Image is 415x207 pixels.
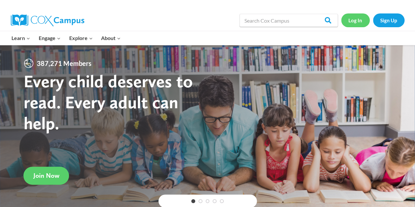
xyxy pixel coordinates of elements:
[34,58,94,69] span: 387,271 Members
[213,199,217,203] a: 4
[8,31,35,45] button: Child menu of Learn
[341,13,405,27] nav: Secondary Navigation
[8,31,125,45] nav: Primary Navigation
[34,31,65,45] button: Child menu of Engage
[220,199,224,203] a: 5
[373,13,405,27] a: Sign Up
[65,31,97,45] button: Child menu of Explore
[206,199,210,203] a: 3
[33,172,59,179] span: Join Now
[191,199,195,203] a: 1
[198,199,202,203] a: 2
[11,14,84,26] img: Cox Campus
[239,14,338,27] input: Search Cox Campus
[341,13,370,27] a: Log In
[24,71,193,133] strong: Every child deserves to read. Every adult can help.
[24,167,69,185] a: Join Now
[97,31,125,45] button: Child menu of About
